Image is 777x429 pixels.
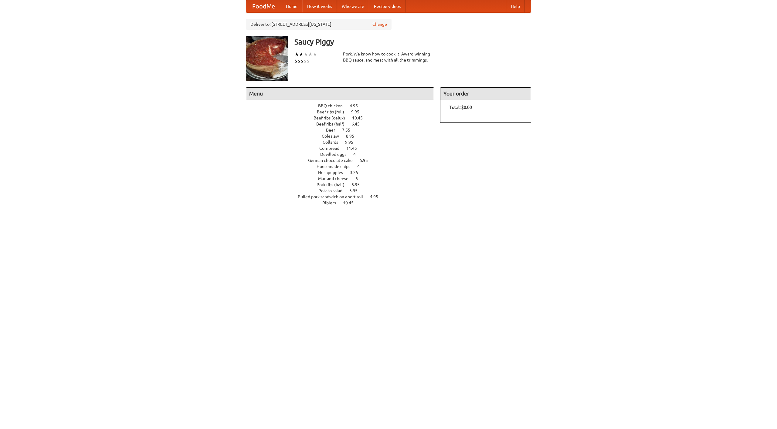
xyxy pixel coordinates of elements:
span: Beef ribs (delux) [314,116,351,120]
li: $ [294,58,297,64]
a: Cornbread 11.45 [319,146,368,151]
a: Pulled pork sandwich on a soft roll 4.95 [298,194,389,199]
span: Hushpuppies [318,170,349,175]
a: Beef ribs (half) 6.45 [316,122,371,126]
span: 4.95 [350,103,364,108]
span: Beef ribs (full) [317,109,350,114]
li: ★ [308,51,313,58]
span: 6.95 [351,182,366,187]
h4: Menu [246,88,434,100]
span: 4 [353,152,362,157]
a: German chocolate cake 5.95 [308,158,379,163]
span: 8.95 [346,134,360,139]
span: Riblets [322,200,342,205]
li: ★ [313,51,317,58]
a: Pork ribs (half) 6.95 [317,182,371,187]
span: 10.45 [343,200,360,205]
li: $ [297,58,300,64]
span: 7.55 [342,128,356,132]
li: ★ [299,51,304,58]
a: Collards 9.95 [323,140,365,145]
a: Riblets 10.45 [322,200,365,205]
a: Help [506,0,525,12]
a: Beef ribs (delux) 10.45 [314,116,374,120]
div: Pork. We know how to cook it. Award-winning BBQ sauce, and meat with all the trimmings. [343,51,434,63]
span: 10.45 [352,116,369,120]
a: BBQ chicken 4.95 [318,103,369,108]
a: Devilled eggs 4 [320,152,367,157]
span: German chocolate cake [308,158,359,163]
span: 3.95 [349,188,364,193]
a: Change [372,21,387,27]
a: Recipe videos [369,0,405,12]
li: $ [307,58,310,64]
a: Mac and cheese 6 [318,176,369,181]
span: Coleslaw [322,134,345,139]
span: Potato salad [318,188,348,193]
span: Devilled eggs [320,152,352,157]
img: angular.jpg [246,36,288,81]
span: 4 [357,164,366,169]
span: 5.95 [360,158,374,163]
span: BBQ chicken [318,103,349,108]
span: 9.95 [351,109,365,114]
a: Potato salad 3.95 [318,188,369,193]
li: $ [304,58,307,64]
span: Collards [323,140,344,145]
a: Beer 7.55 [326,128,361,132]
a: FoodMe [246,0,281,12]
span: 6.45 [351,122,366,126]
a: How it works [302,0,337,12]
a: Hushpuppies 3.25 [318,170,369,175]
span: Pulled pork sandwich on a soft roll [298,194,369,199]
span: Pork ribs (half) [317,182,351,187]
li: ★ [294,51,299,58]
span: 6 [355,176,364,181]
span: 4.95 [370,194,384,199]
li: $ [300,58,304,64]
span: 11.45 [346,146,363,151]
a: Home [281,0,302,12]
h4: Your order [440,88,531,100]
a: Beef ribs (full) 9.95 [317,109,371,114]
li: ★ [304,51,308,58]
a: Who we are [337,0,369,12]
span: 3.25 [350,170,364,175]
b: Total: $0.00 [450,105,472,110]
span: Cornbread [319,146,345,151]
a: Coleslaw 8.95 [322,134,365,139]
span: Housemade chips [317,164,356,169]
a: Housemade chips 4 [317,164,371,169]
span: 9.95 [345,140,359,145]
span: Mac and cheese [318,176,355,181]
span: Beef ribs (half) [316,122,351,126]
div: Deliver to: [STREET_ADDRESS][US_STATE] [246,19,392,30]
h3: Saucy Piggy [294,36,531,48]
span: Beer [326,128,341,132]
